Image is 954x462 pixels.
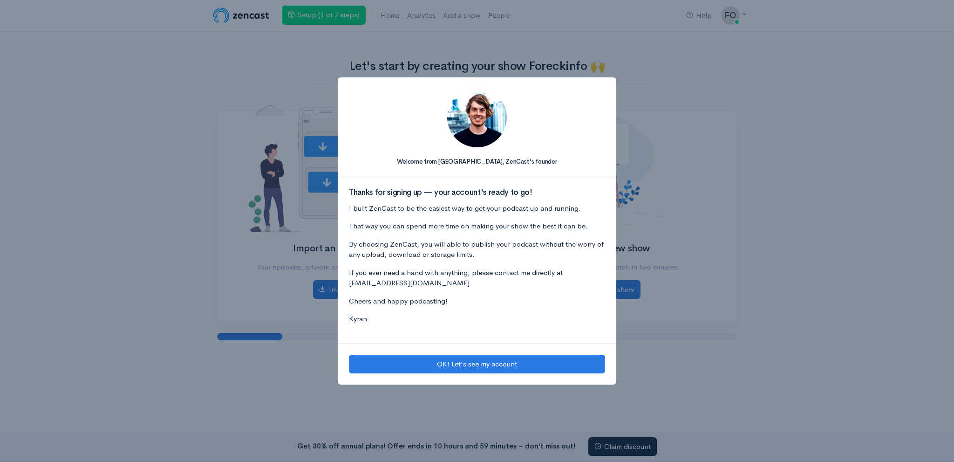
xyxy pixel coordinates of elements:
[349,355,605,374] button: OK! Let's see my account
[349,296,605,307] p: Cheers and happy podcasting!
[349,314,605,324] p: Kyran
[349,159,605,165] h5: Welcome from [GEOGRAPHIC_DATA], ZenCast's founder
[349,221,605,232] p: That way you can spend more time on making your show the best it can be.
[349,188,605,197] h3: Thanks for signing up — your account's ready to go!
[349,203,605,214] p: I built ZenCast to be the easiest way to get your podcast up and running.
[349,268,605,289] p: If you ever need a hand with anything, please contact me directly at [EMAIL_ADDRESS][DOMAIN_NAME]
[349,239,605,260] p: By choosing ZenCast, you will able to publish your podcast without the worry of any upload, downl...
